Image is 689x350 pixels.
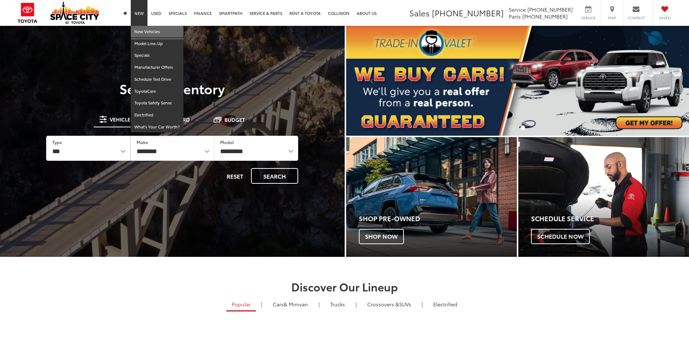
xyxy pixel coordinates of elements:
span: Sales [409,7,430,19]
span: Saved [657,15,673,20]
label: Model [220,139,234,145]
button: Click to view next picture. [637,40,689,121]
span: Shop Now [359,229,404,244]
li: | [354,301,358,308]
button: Reset [220,168,250,184]
a: SUVs [362,298,417,310]
a: Model Line-Up [131,38,183,50]
div: Toyota [518,137,689,257]
a: Electrified [428,298,463,310]
a: Shop Pre-Owned Shop Now [346,137,517,257]
span: [PHONE_NUMBER] [432,7,504,19]
span: [PHONE_NUMBER] [527,6,573,13]
span: Contact [628,15,645,20]
a: Popular [226,298,256,311]
h3: Search Inventory [31,81,314,96]
a: What's Your Car Worth? [131,121,183,133]
a: ToyotaCare [131,85,183,98]
label: Type [52,139,62,145]
span: Parts [509,13,521,20]
li: | [420,301,425,308]
span: & Minivan [284,301,308,308]
a: New Vehicles [131,26,183,38]
a: Trucks [325,298,350,310]
img: Space City Toyota [50,1,99,24]
label: Make [137,139,148,145]
li: | [259,301,264,308]
span: Map [604,15,620,20]
button: Click to view previous picture. [346,40,398,121]
a: Schedule Service Schedule Now [518,137,689,257]
span: Service [580,15,596,20]
a: Schedule Test Drive [131,73,183,85]
div: Toyota [346,137,517,257]
span: Budget [224,117,245,122]
h4: Shop Pre-Owned [359,215,517,222]
button: Search [251,168,298,184]
span: Service [509,6,526,13]
span: [PHONE_NUMBER] [522,13,568,20]
a: Manufacturer Offers [131,61,183,73]
h4: Schedule Service [531,215,689,222]
span: Vehicle [110,117,130,122]
span: Schedule Now [531,229,590,244]
a: Specials [131,49,183,61]
a: Cars [267,298,313,310]
a: Electrified [131,109,183,121]
span: Crossovers & [367,301,399,308]
li: | [317,301,321,308]
a: Toyota Safety Sense [131,97,183,109]
h2: Discover Our Lineup [89,281,601,293]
